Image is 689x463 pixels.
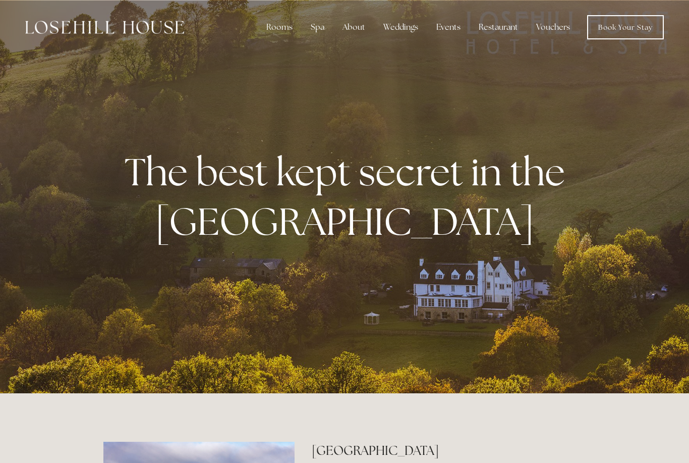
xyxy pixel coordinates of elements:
a: Vouchers [528,17,578,37]
div: Weddings [375,17,426,37]
a: Book Your Stay [587,15,664,39]
div: Spa [303,17,332,37]
div: About [334,17,373,37]
div: Restaurant [471,17,526,37]
div: Events [428,17,469,37]
img: Losehill House [25,21,184,34]
div: Rooms [258,17,301,37]
h2: [GEOGRAPHIC_DATA] [312,442,586,459]
strong: The best kept secret in the [GEOGRAPHIC_DATA] [125,147,573,246]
